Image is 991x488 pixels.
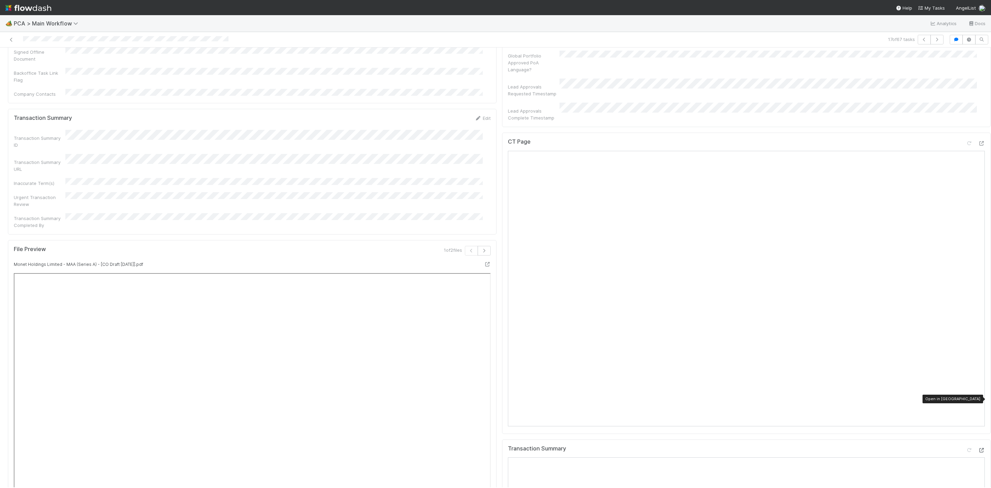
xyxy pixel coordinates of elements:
a: My Tasks [918,4,945,11]
div: Inaccurate Term(s) [14,180,65,187]
div: Transaction Summary URL [14,159,65,173]
span: 17 of 67 tasks [888,36,915,43]
img: avatar_d7f67417-030a-43ce-a3ce-a315a3ccfd08.png [979,5,985,12]
span: 1 of 2 files [444,247,462,253]
div: Lead Approvals Complete Timestamp [508,107,560,121]
h5: Transaction Summary [14,115,72,122]
span: PCA > Main Workflow [14,20,82,27]
div: Transaction Summary ID [14,135,65,148]
span: 🏕️ [6,20,12,26]
div: Urgent Transaction Review [14,194,65,208]
div: Company Contacts [14,91,65,97]
div: Transaction Summary Completed By [14,215,65,229]
div: Lead Approvals Requested Timestamp [508,83,560,97]
span: AngelList [956,5,976,11]
a: Analytics [930,19,957,28]
h5: File Preview [14,246,46,253]
div: Backoffice Task Link Flag [14,70,65,83]
h5: CT Page [508,138,531,145]
span: My Tasks [918,5,945,11]
div: Signed Offline Document [14,49,65,62]
div: Global Portfolio Approved PoA Language? [508,52,560,73]
a: Docs [968,19,985,28]
h5: Transaction Summary [508,445,566,452]
a: Edit [475,115,491,121]
div: Help [896,4,912,11]
img: logo-inverted-e16ddd16eac7371096b0.svg [6,2,51,14]
small: Monet Holdings Limited - MAA (Series A) - [CO Draft [DATE]].pdf [14,262,143,267]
